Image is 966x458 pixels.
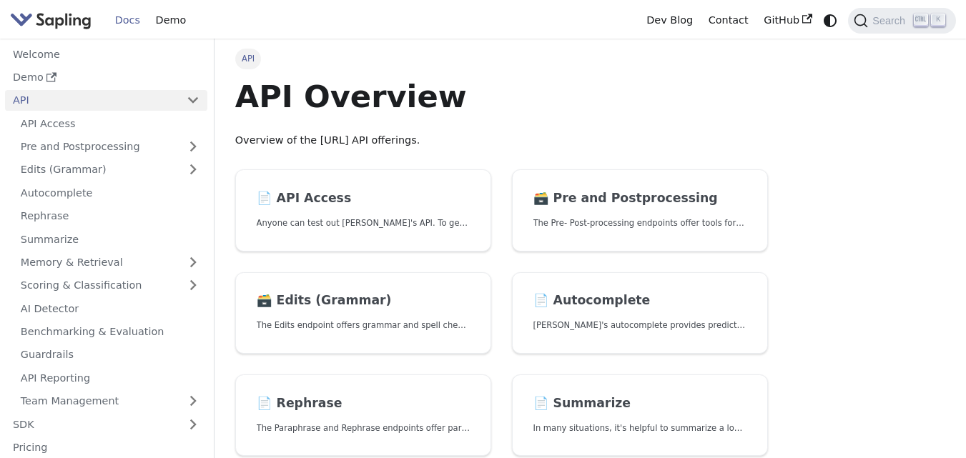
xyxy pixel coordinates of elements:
a: Edits (Grammar) [13,159,207,180]
a: Summarize [13,229,207,249]
a: Benchmarking & Evaluation [13,322,207,342]
p: The Pre- Post-processing endpoints offer tools for preparing your text data for ingestation as we... [533,216,747,230]
a: 🗃️ Edits (Grammar)The Edits endpoint offers grammar and spell checking. [235,272,491,354]
a: AI Detector [13,298,207,319]
img: Sapling.ai [10,10,92,31]
span: Search [868,15,914,26]
p: Overview of the [URL] API offerings. [235,132,768,149]
h2: Rephrase [257,396,470,412]
a: 📄️ SummarizeIn many situations, it's helpful to summarize a longer document into a shorter, more ... [512,374,768,457]
h1: API Overview [235,77,768,116]
a: 📄️ API AccessAnyone can test out [PERSON_NAME]'s API. To get started with the API, simply: [235,169,491,252]
a: Contact [701,9,756,31]
p: The Paraphrase and Rephrase endpoints offer paraphrasing for particular styles. [257,422,470,435]
a: Dev Blog [639,9,700,31]
a: GitHub [756,9,819,31]
a: Docs [107,9,148,31]
p: In many situations, it's helpful to summarize a longer document into a shorter, more easily diges... [533,422,747,435]
a: Pre and Postprocessing [13,136,207,157]
a: Autocomplete [13,182,207,203]
a: Demo [5,67,207,88]
h2: Autocomplete [533,293,747,309]
a: Demo [148,9,194,31]
p: Sapling's autocomplete provides predictions of the next few characters or words [533,319,747,332]
a: 📄️ Autocomplete[PERSON_NAME]'s autocomplete provides predictions of the next few characters or words [512,272,768,354]
p: Anyone can test out Sapling's API. To get started with the API, simply: [257,216,470,230]
a: API [5,90,179,111]
span: API [235,49,262,69]
h2: API Access [257,191,470,206]
kbd: K [931,14,945,26]
a: 📄️ RephraseThe Paraphrase and Rephrase endpoints offer paraphrasing for particular styles. [235,374,491,457]
h2: Summarize [533,396,747,412]
a: API Reporting [13,367,207,388]
a: Guardrails [13,344,207,365]
a: Memory & Retrieval [13,252,207,273]
a: Pricing [5,437,207,458]
a: Scoring & Classification [13,275,207,296]
nav: Breadcrumbs [235,49,768,69]
button: Switch between dark and light mode (currently system mode) [820,10,841,31]
a: Welcome [5,44,207,64]
a: Sapling.ai [10,10,97,31]
h2: Edits (Grammar) [257,293,470,309]
p: The Edits endpoint offers grammar and spell checking. [257,319,470,332]
button: Collapse sidebar category 'API' [179,90,207,111]
a: Team Management [13,391,207,412]
a: API Access [13,113,207,134]
h2: Pre and Postprocessing [533,191,747,206]
button: Expand sidebar category 'SDK' [179,414,207,434]
a: 🗃️ Pre and PostprocessingThe Pre- Post-processing endpoints offer tools for preparing your text d... [512,169,768,252]
button: Search (Ctrl+K) [848,8,955,34]
a: SDK [5,414,179,434]
a: Rephrase [13,206,207,226]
